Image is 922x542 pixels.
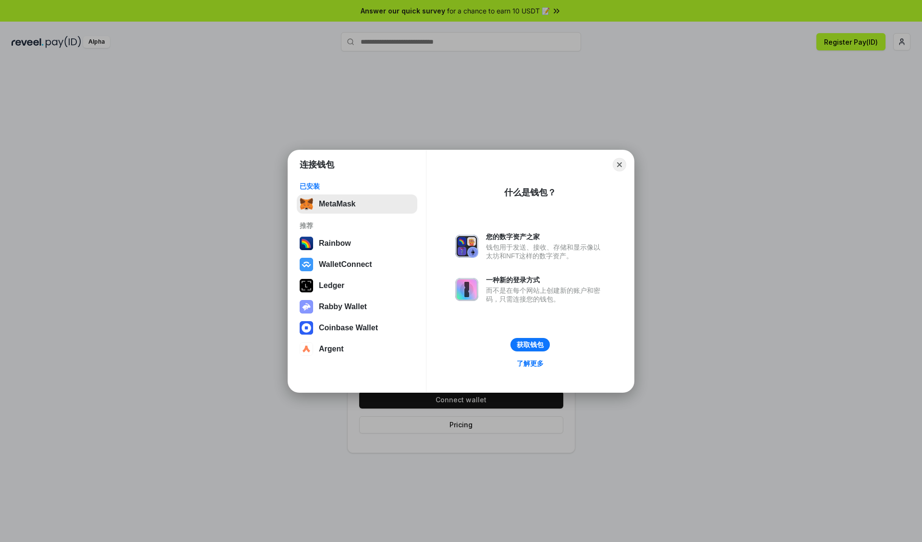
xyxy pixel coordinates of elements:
[486,232,605,241] div: 您的数字资产之家
[300,182,414,191] div: 已安装
[455,235,478,258] img: svg+xml,%3Csvg%20xmlns%3D%22http%3A%2F%2Fwww.w3.org%2F2000%2Fsvg%22%20fill%3D%22none%22%20viewBox...
[517,340,544,349] div: 获取钱包
[486,286,605,303] div: 而不是在每个网站上创建新的账户和密码，只需连接您的钱包。
[300,197,313,211] img: svg+xml,%3Csvg%20fill%3D%22none%22%20height%3D%2233%22%20viewBox%3D%220%200%2035%2033%22%20width%...
[319,281,344,290] div: Ledger
[300,159,334,170] h1: 连接钱包
[319,260,372,269] div: WalletConnect
[319,239,351,248] div: Rainbow
[297,297,417,316] button: Rabby Wallet
[319,345,344,353] div: Argent
[504,187,556,198] div: 什么是钱包？
[510,338,550,351] button: 获取钱包
[300,221,414,230] div: 推荐
[297,234,417,253] button: Rainbow
[297,318,417,337] button: Coinbase Wallet
[319,324,378,332] div: Coinbase Wallet
[300,342,313,356] img: svg+xml,%3Csvg%20width%3D%2228%22%20height%3D%2228%22%20viewBox%3D%220%200%2028%2028%22%20fill%3D...
[486,276,605,284] div: 一种新的登录方式
[486,243,605,260] div: 钱包用于发送、接收、存储和显示像以太坊和NFT这样的数字资产。
[455,278,478,301] img: svg+xml,%3Csvg%20xmlns%3D%22http%3A%2F%2Fwww.w3.org%2F2000%2Fsvg%22%20fill%3D%22none%22%20viewBox...
[300,321,313,335] img: svg+xml,%3Csvg%20width%3D%2228%22%20height%3D%2228%22%20viewBox%3D%220%200%2028%2028%22%20fill%3D...
[613,158,626,171] button: Close
[297,194,417,214] button: MetaMask
[517,359,544,368] div: 了解更多
[300,300,313,313] img: svg+xml,%3Csvg%20xmlns%3D%22http%3A%2F%2Fwww.w3.org%2F2000%2Fsvg%22%20fill%3D%22none%22%20viewBox...
[300,237,313,250] img: svg+xml,%3Csvg%20width%3D%22120%22%20height%3D%22120%22%20viewBox%3D%220%200%20120%20120%22%20fil...
[297,255,417,274] button: WalletConnect
[300,279,313,292] img: svg+xml,%3Csvg%20xmlns%3D%22http%3A%2F%2Fwww.w3.org%2F2000%2Fsvg%22%20width%3D%2228%22%20height%3...
[511,357,549,370] a: 了解更多
[319,200,355,208] div: MetaMask
[300,258,313,271] img: svg+xml,%3Csvg%20width%3D%2228%22%20height%3D%2228%22%20viewBox%3D%220%200%2028%2028%22%20fill%3D...
[319,302,367,311] div: Rabby Wallet
[297,276,417,295] button: Ledger
[297,339,417,359] button: Argent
